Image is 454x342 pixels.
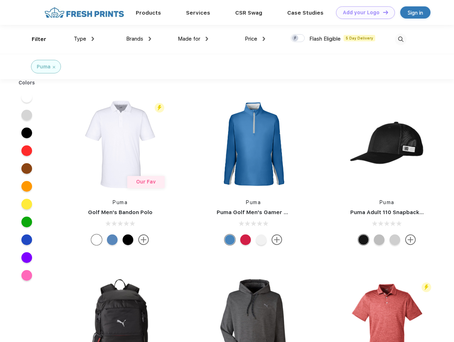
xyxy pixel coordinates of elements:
a: Services [186,10,210,16]
span: Price [245,36,257,42]
a: Products [136,10,161,16]
img: desktop_search.svg [395,33,407,45]
a: CSR Swag [235,10,262,16]
div: Bright Cobalt [225,234,235,245]
img: dropdown.png [92,37,94,41]
div: Quarry with Brt Whit [374,234,385,245]
div: Filter [32,35,46,43]
img: flash_active_toggle.svg [422,283,431,292]
div: Quarry Brt Whit [389,234,400,245]
span: Our Fav [136,179,156,185]
div: Pma Blk with Pma Blk [358,234,369,245]
div: Bright White [256,234,267,245]
img: more.svg [138,234,149,245]
img: dropdown.png [149,37,151,41]
a: Puma Golf Men's Gamer Golf Quarter-Zip [217,209,329,216]
div: Puma [37,63,51,71]
span: Made for [178,36,200,42]
img: more.svg [272,234,282,245]
a: Puma [246,199,261,205]
div: Colors [13,79,41,87]
img: func=resize&h=266 [73,97,167,192]
span: Flash Eligible [309,36,341,42]
a: Puma [380,199,394,205]
span: Brands [126,36,143,42]
img: fo%20logo%202.webp [42,6,126,19]
img: dropdown.png [263,37,265,41]
img: DT [383,10,388,14]
span: 5 Day Delivery [344,35,375,41]
div: Bright White [91,234,102,245]
div: Sign in [408,9,423,17]
img: flash_active_toggle.svg [155,103,164,113]
a: Sign in [400,6,430,19]
a: Puma [113,199,128,205]
img: func=resize&h=266 [206,97,301,192]
span: Type [74,36,86,42]
div: Lake Blue [107,234,118,245]
img: more.svg [405,234,416,245]
div: Add your Logo [343,10,380,16]
div: Ski Patrol [240,234,251,245]
img: func=resize&h=266 [340,97,434,192]
img: dropdown.png [206,37,208,41]
div: Puma Black [123,234,133,245]
a: Golf Men's Bandon Polo [88,209,153,216]
img: filter_cancel.svg [53,66,55,68]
